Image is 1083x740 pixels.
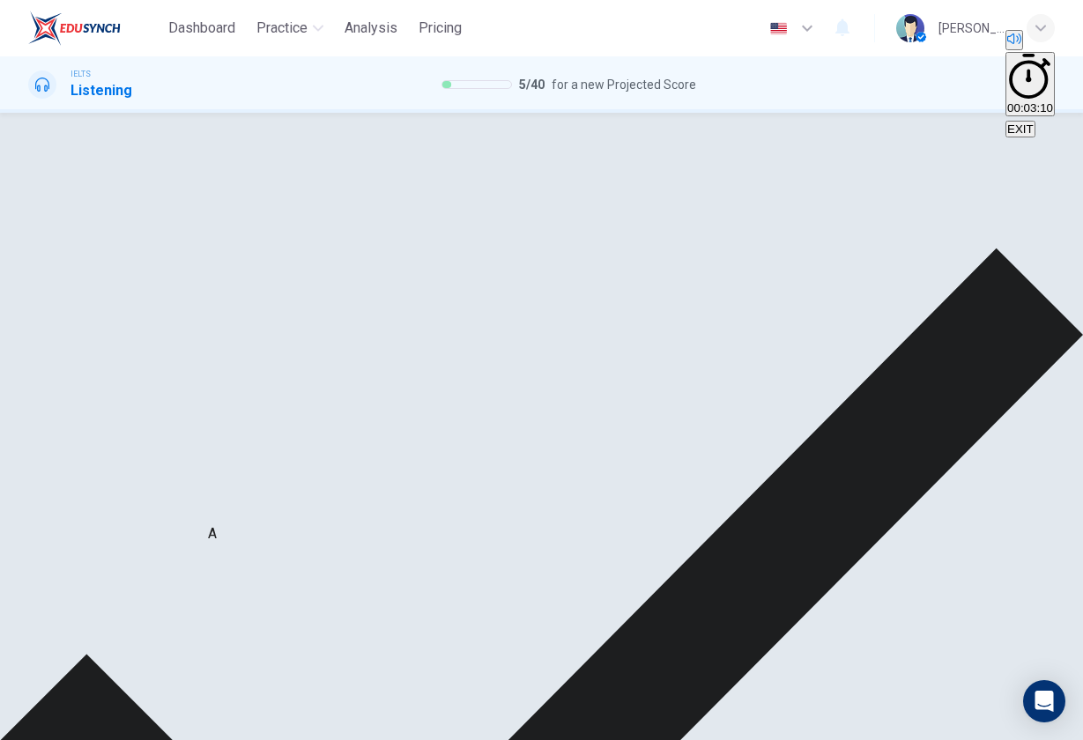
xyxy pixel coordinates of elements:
[338,12,404,44] button: Analysis
[161,12,242,44] button: Dashboard
[70,68,91,80] span: IELTS
[168,18,235,39] span: Dashboard
[249,12,330,44] button: Practice
[1023,680,1065,722] div: Open Intercom Messenger
[208,523,217,544] div: A
[1005,52,1055,117] button: 00:03:10
[896,14,924,42] img: Profile picture
[28,11,121,46] img: EduSynch logo
[1005,52,1055,119] div: Hide
[256,18,308,39] span: Practice
[70,80,132,101] h1: Listening
[1007,122,1034,136] span: EXIT
[412,12,469,44] button: Pricing
[1007,101,1053,115] span: 00:03:10
[938,18,1005,39] div: [PERSON_NAME]
[28,11,161,46] a: EduSynch logo
[345,18,397,39] span: Analysis
[552,74,696,95] span: for a new Projected Score
[1005,121,1035,137] button: EXIT
[519,74,545,95] span: 5 / 40
[419,18,462,39] span: Pricing
[768,22,790,35] img: en
[1005,30,1055,52] div: Mute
